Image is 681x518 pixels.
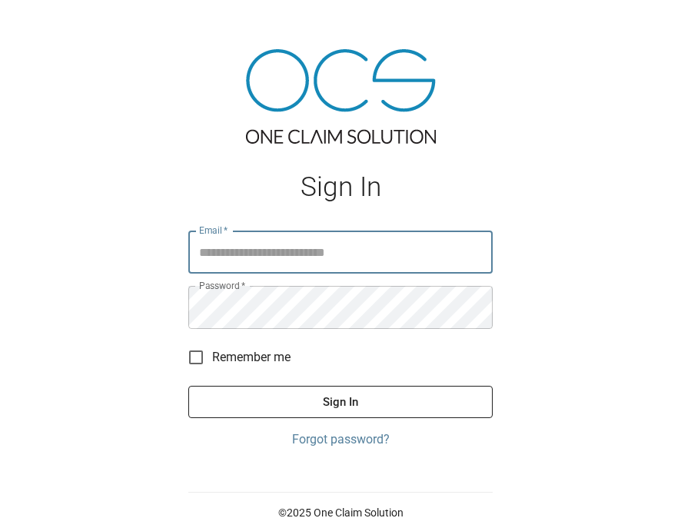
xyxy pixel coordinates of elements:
label: Password [199,279,245,292]
a: Forgot password? [188,430,493,449]
h1: Sign In [188,171,493,203]
button: Sign In [188,386,493,418]
span: Remember me [212,348,291,367]
img: ocs-logo-white-transparent.png [18,9,80,40]
label: Email [199,224,228,237]
img: ocs-logo-tra.png [246,49,436,144]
